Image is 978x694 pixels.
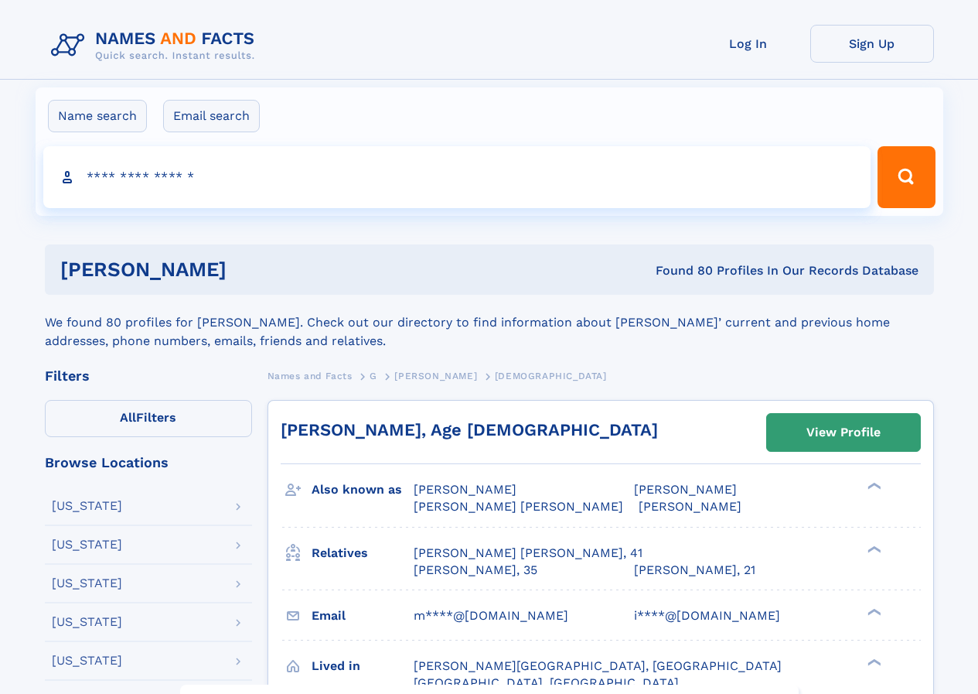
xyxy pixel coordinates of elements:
[163,100,260,132] label: Email search
[52,500,122,512] div: [US_STATE]
[414,658,782,673] span: [PERSON_NAME][GEOGRAPHIC_DATA], [GEOGRAPHIC_DATA]
[60,260,441,279] h1: [PERSON_NAME]
[312,540,414,566] h3: Relatives
[45,369,252,383] div: Filters
[43,146,871,208] input: search input
[120,410,136,425] span: All
[312,603,414,629] h3: Email
[414,562,537,579] a: [PERSON_NAME], 35
[441,262,918,279] div: Found 80 Profiles In Our Records Database
[864,544,883,554] div: ❯
[268,366,353,385] a: Names and Facts
[414,675,679,690] span: [GEOGRAPHIC_DATA], [GEOGRAPHIC_DATA]
[52,577,122,590] div: [US_STATE]
[810,25,934,63] a: Sign Up
[639,499,741,514] span: [PERSON_NAME]
[45,25,268,67] img: Logo Names and Facts
[48,100,147,132] label: Name search
[312,653,414,679] h3: Lived in
[864,481,883,491] div: ❯
[370,366,377,385] a: G
[281,420,658,439] a: [PERSON_NAME], Age [DEMOGRAPHIC_DATA]
[806,415,881,450] div: View Profile
[45,295,934,350] div: We found 80 profiles for [PERSON_NAME]. Check out our directory to find information about [PERSON...
[864,607,883,617] div: ❯
[767,414,920,451] a: View Profile
[394,371,477,381] span: [PERSON_NAME]
[687,25,810,63] a: Log In
[45,456,252,470] div: Browse Locations
[634,562,755,579] a: [PERSON_NAME], 21
[394,366,477,385] a: [PERSON_NAME]
[414,499,623,514] span: [PERSON_NAME] [PERSON_NAME]
[414,545,642,562] a: [PERSON_NAME] [PERSON_NAME], 41
[52,655,122,667] div: [US_STATE]
[495,371,607,381] span: [DEMOGRAPHIC_DATA]
[45,400,252,437] label: Filters
[312,477,414,503] h3: Also known as
[370,371,377,381] span: G
[877,146,935,208] button: Search Button
[52,538,122,551] div: [US_STATE]
[52,616,122,628] div: [US_STATE]
[864,657,883,667] div: ❯
[634,482,737,497] span: [PERSON_NAME]
[414,482,516,497] span: [PERSON_NAME]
